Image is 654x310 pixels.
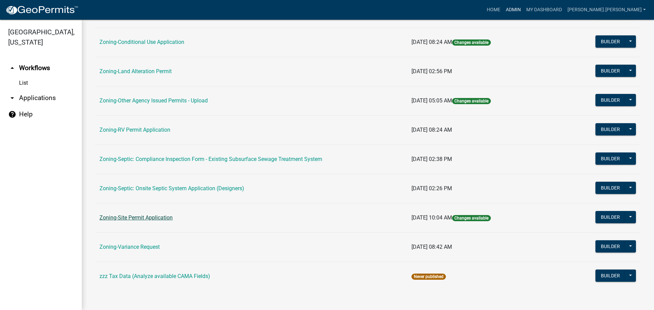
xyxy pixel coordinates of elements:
[99,273,210,279] a: zzz Tax Data (Analyze available CAMA Fields)
[503,3,524,16] a: Admin
[99,244,160,250] a: Zoning-Variance Request
[99,214,173,221] a: Zoning-Site Permit Application
[411,185,452,192] span: [DATE] 02:26 PM
[595,211,625,223] button: Builder
[595,123,625,135] button: Builder
[411,156,452,162] span: [DATE] 02:38 PM
[411,39,452,45] span: [DATE] 08:24 AM
[99,39,184,45] a: Zoning-Conditional Use Application
[565,3,649,16] a: [PERSON_NAME].[PERSON_NAME]
[411,274,446,280] span: Never published
[411,68,452,75] span: [DATE] 02:56 PM
[411,214,452,221] span: [DATE] 10:04 AM
[99,185,244,192] a: Zoning-Septic: Onsite Septic System Application (Designers)
[595,35,625,48] button: Builder
[452,215,491,221] span: Changes available
[452,39,491,46] span: Changes available
[411,97,452,104] span: [DATE] 05:05 AM
[8,64,16,72] i: arrow_drop_up
[8,110,16,118] i: help
[99,68,172,75] a: Zoning-Land Alteration Permit
[595,65,625,77] button: Builder
[99,127,170,133] a: Zoning-RV Permit Application
[8,94,16,102] i: arrow_drop_down
[595,270,625,282] button: Builder
[595,240,625,252] button: Builder
[484,3,503,16] a: Home
[411,127,452,133] span: [DATE] 08:24 AM
[99,97,208,104] a: Zoning-Other Agency Issued Permits - Upload
[595,94,625,106] button: Builder
[99,156,322,162] a: Zoning-Septic: Compliance Inspection Form - Existing Subsurface Sewage Treatment System
[452,98,491,104] span: Changes available
[595,152,625,165] button: Builder
[524,3,565,16] a: My Dashboard
[411,244,452,250] span: [DATE] 08:42 AM
[595,182,625,194] button: Builder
